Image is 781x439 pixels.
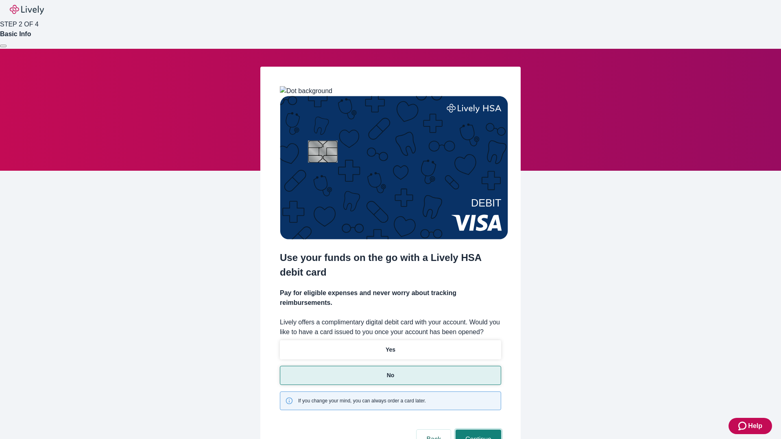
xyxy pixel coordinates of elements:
p: Yes [386,346,395,354]
h2: Use your funds on the go with a Lively HSA debit card [280,250,501,280]
span: If you change your mind, you can always order a card later. [298,397,426,404]
img: Lively [10,5,44,15]
p: No [387,371,395,380]
img: Dot background [280,86,332,96]
label: Lively offers a complimentary digital debit card with your account. Would you like to have a card... [280,317,501,337]
span: Help [748,421,762,431]
svg: Zendesk support icon [738,421,748,431]
button: Yes [280,340,501,359]
img: Debit card [280,96,508,239]
button: No [280,366,501,385]
button: Zendesk support iconHelp [729,418,772,434]
h4: Pay for eligible expenses and never worry about tracking reimbursements. [280,288,501,308]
